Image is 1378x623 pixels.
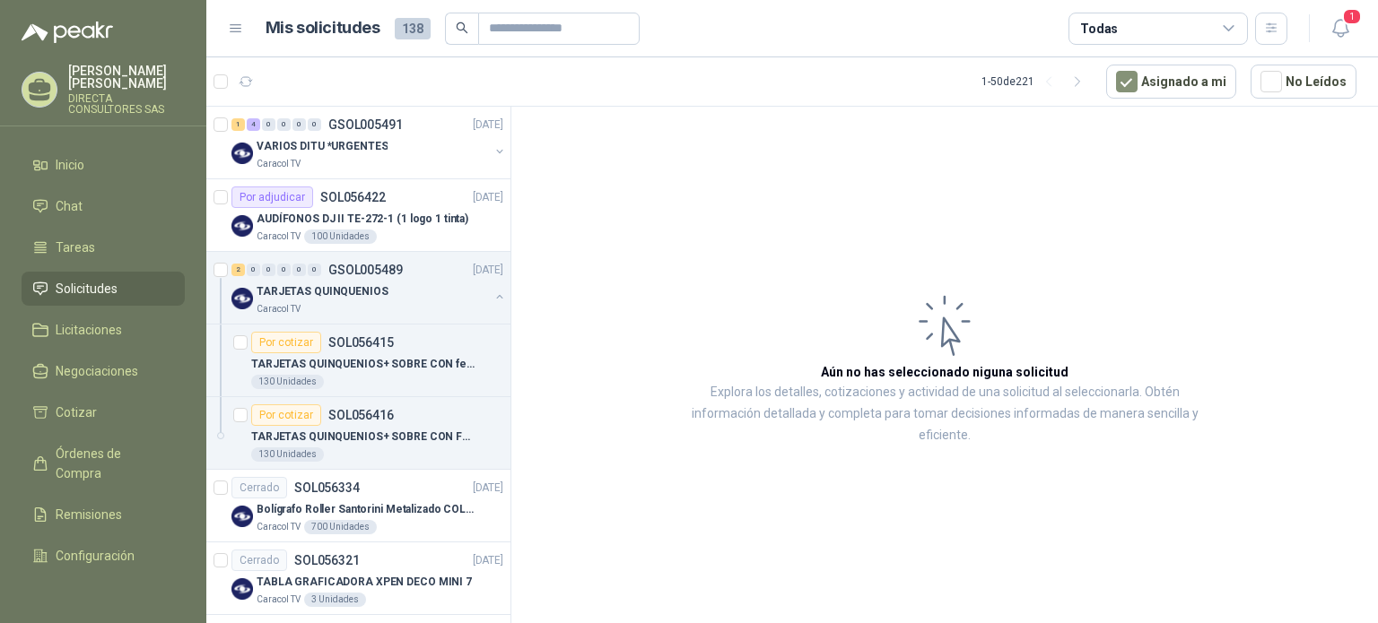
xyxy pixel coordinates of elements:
div: 0 [292,264,306,276]
a: Remisiones [22,498,185,532]
p: VARIOS DITU *URGENTES [257,138,388,155]
p: [PERSON_NAME] [PERSON_NAME] [68,65,185,90]
a: Solicitudes [22,272,185,306]
div: 130 Unidades [251,447,324,462]
a: Por cotizarSOL056416TARJETAS QUINQUENIOS+ SOBRE CON Fecha 28 de Octubre130 Unidades [206,397,510,470]
span: 1 [1342,8,1362,25]
div: 700 Unidades [304,520,377,534]
a: 1 4 0 0 0 0 GSOL005491[DATE] Company LogoVARIOS DITU *URGENTESCaracol TV [231,114,507,171]
p: SOL056422 [320,191,386,203]
div: 2 [231,264,245,276]
p: AUDÍFONOS DJ II TE-272-1 (1 logo 1 tinta) [257,211,468,228]
span: 138 [395,18,431,39]
div: 0 [308,264,321,276]
p: TABLA GRAFICADORA XPEN DECO MINI 7 [257,574,472,591]
h1: Mis solicitudes [266,15,380,41]
a: 2 0 0 0 0 0 GSOL005489[DATE] Company LogoTARJETAS QUINQUENIOSCaracol TV [231,259,507,316]
img: Company Logo [231,143,253,164]
p: TARJETAS QUINQUENIOS [257,283,388,300]
div: Todas [1080,19,1118,39]
div: 0 [292,118,306,131]
div: Cerrado [231,477,287,498]
div: 4 [247,118,260,131]
div: 0 [262,264,275,276]
p: DIRECTA CONSULTORES SAS [68,93,185,115]
span: Cotizar [56,402,97,422]
div: Por cotizar [251,332,321,353]
span: search [456,22,468,34]
span: Licitaciones [56,320,122,340]
img: Company Logo [231,215,253,237]
p: TARJETAS QUINQUENIOS+ SOBRE CON fecha 21 Octubre [251,356,475,373]
a: Por adjudicarSOL056422[DATE] Company LogoAUDÍFONOS DJ II TE-272-1 (1 logo 1 tinta)Caracol TV100 U... [206,179,510,252]
img: Company Logo [231,288,253,309]
a: Por cotizarSOL056415TARJETAS QUINQUENIOS+ SOBRE CON fecha 21 Octubre130 Unidades [206,324,510,397]
button: No Leídos [1251,65,1356,99]
a: Configuración [22,539,185,573]
a: Inicio [22,148,185,182]
div: 1 - 50 de 221 [981,67,1092,96]
span: Tareas [56,238,95,257]
p: [DATE] [473,189,503,206]
div: 0 [277,264,291,276]
a: Licitaciones [22,313,185,347]
p: Bolígrafo Roller Santorini Metalizado COLOR MORADO 1logo [257,501,480,518]
p: SOL056415 [328,336,394,349]
span: Órdenes de Compra [56,444,168,483]
p: [DATE] [473,117,503,134]
img: Company Logo [231,578,253,600]
img: Company Logo [231,506,253,527]
p: SOL056321 [294,554,360,567]
button: 1 [1324,13,1356,45]
span: Inicio [56,155,84,175]
div: 1 [231,118,245,131]
p: Caracol TV [257,157,301,171]
div: 3 Unidades [304,593,366,607]
p: Explora los detalles, cotizaciones y actividad de una solicitud al seleccionarla. Obtén informaci... [691,382,1199,446]
p: Caracol TV [257,593,301,607]
p: SOL056334 [294,481,360,494]
span: Configuración [56,546,135,566]
a: CerradoSOL056334[DATE] Company LogoBolígrafo Roller Santorini Metalizado COLOR MORADO 1logoCaraco... [206,470,510,542]
span: Negociaciones [56,361,138,381]
a: Tareas [22,230,185,264]
div: Cerrado [231,549,287,571]
p: Caracol TV [257,229,301,244]
span: Chat [56,196,83,216]
h3: Aún no has seleccionado niguna solicitud [821,362,1068,382]
p: TARJETAS QUINQUENIOS+ SOBRE CON Fecha 28 de Octubre [251,428,475,446]
span: Remisiones [56,505,122,524]
div: 130 Unidades [251,375,324,389]
p: Caracol TV [257,520,301,534]
a: Órdenes de Compra [22,437,185,490]
div: 0 [277,118,291,131]
span: Solicitudes [56,279,118,299]
p: [DATE] [473,552,503,569]
div: 0 [262,118,275,131]
p: [DATE] [473,262,503,279]
p: SOL056416 [328,409,394,421]
img: Logo peakr [22,22,113,43]
div: Por cotizar [251,404,321,426]
div: 100 Unidades [304,229,377,244]
p: [DATE] [473,480,503,497]
p: GSOL005489 [328,264,403,276]
a: Cotizar [22,395,185,429]
a: Chat [22,189,185,223]
a: CerradoSOL056321[DATE] Company LogoTABLA GRAFICADORA XPEN DECO MINI 7Caracol TV3 Unidades [206,542,510,615]
a: Negociaciones [22,354,185,388]
p: GSOL005491 [328,118,403,131]
div: Por adjudicar [231,186,313,208]
p: Caracol TV [257,302,301,316]
div: 0 [247,264,260,276]
div: 0 [308,118,321,131]
button: Asignado a mi [1106,65,1236,99]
